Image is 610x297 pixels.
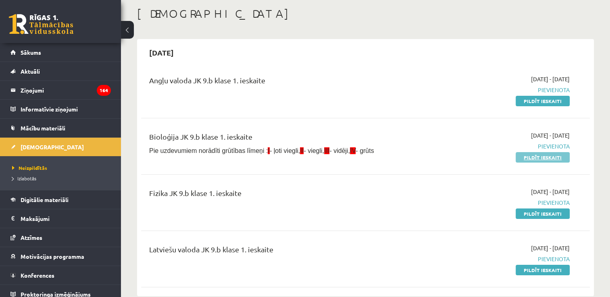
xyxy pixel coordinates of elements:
[531,244,570,252] span: [DATE] - [DATE]
[350,147,356,154] span: IV
[516,265,570,275] a: Pildīt ieskaiti
[10,100,111,118] a: Informatīvie ziņojumi
[531,131,570,140] span: [DATE] - [DATE]
[21,124,65,132] span: Mācību materiāli
[437,142,570,151] span: Pievienota
[437,255,570,263] span: Pievienota
[300,147,304,154] span: II
[149,75,425,90] div: Angļu valoda JK 9.b klase 1. ieskaite
[10,209,111,228] a: Maksājumi
[21,143,84,151] span: [DEMOGRAPHIC_DATA]
[10,138,111,156] a: [DEMOGRAPHIC_DATA]
[10,266,111,285] a: Konferences
[531,188,570,196] span: [DATE] - [DATE]
[516,96,570,106] a: Pildīt ieskaiti
[10,43,111,62] a: Sākums
[531,75,570,83] span: [DATE] - [DATE]
[21,272,54,279] span: Konferences
[21,100,111,118] legend: Informatīvie ziņojumi
[12,175,36,181] span: Izlabotās
[9,14,73,34] a: Rīgas 1. Tālmācības vidusskola
[149,147,374,154] span: Pie uzdevumiem norādīti grūtības līmeņi : - ļoti viegli, - viegli, - vidēji, - grūts
[516,152,570,163] a: Pildīt ieskaiti
[10,228,111,247] a: Atzīmes
[12,175,113,182] a: Izlabotās
[10,119,111,137] a: Mācību materiāli
[516,208,570,219] a: Pildīt ieskaiti
[21,196,69,203] span: Digitālie materiāli
[149,244,425,259] div: Latviešu valoda JK 9.b klase 1. ieskaite
[137,7,594,21] h1: [DEMOGRAPHIC_DATA]
[10,62,111,80] a: Aktuāli
[141,43,182,62] h2: [DATE]
[10,81,111,99] a: Ziņojumi164
[21,253,84,260] span: Motivācijas programma
[437,86,570,94] span: Pievienota
[149,188,425,202] div: Fizika JK 9.b klase 1. ieskaite
[149,131,425,146] div: Bioloģija JK 9.b klase 1. ieskaite
[12,165,47,171] span: Neizpildītās
[268,147,269,154] span: I
[21,209,111,228] legend: Maksājumi
[10,247,111,266] a: Motivācijas programma
[12,164,113,171] a: Neizpildītās
[21,81,111,99] legend: Ziņojumi
[21,234,42,241] span: Atzīmes
[21,68,40,75] span: Aktuāli
[10,190,111,209] a: Digitālie materiāli
[437,198,570,207] span: Pievienota
[324,147,329,154] span: III
[97,85,111,96] i: 164
[21,49,41,56] span: Sākums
